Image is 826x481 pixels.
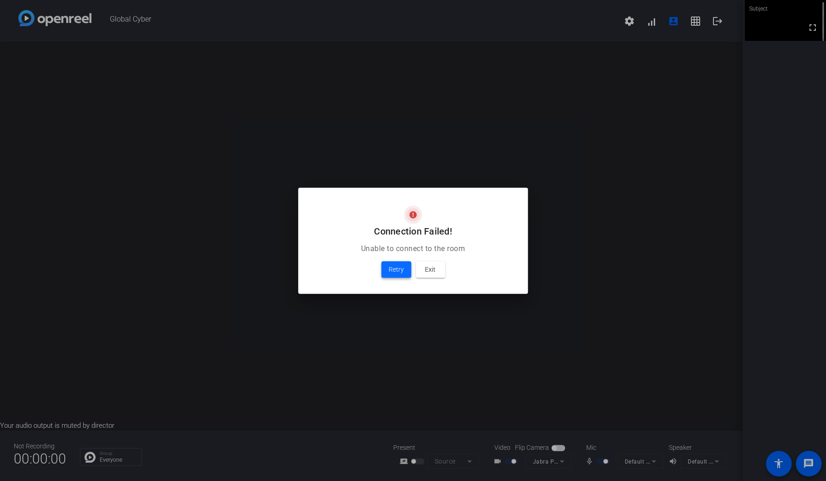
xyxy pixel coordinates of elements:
h2: Connection Failed! [309,224,517,239]
span: Retry [389,264,404,275]
p: Unable to connect to the room [309,243,517,254]
button: Exit [416,261,445,278]
button: Retry [381,261,411,278]
span: Exit [425,264,436,275]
